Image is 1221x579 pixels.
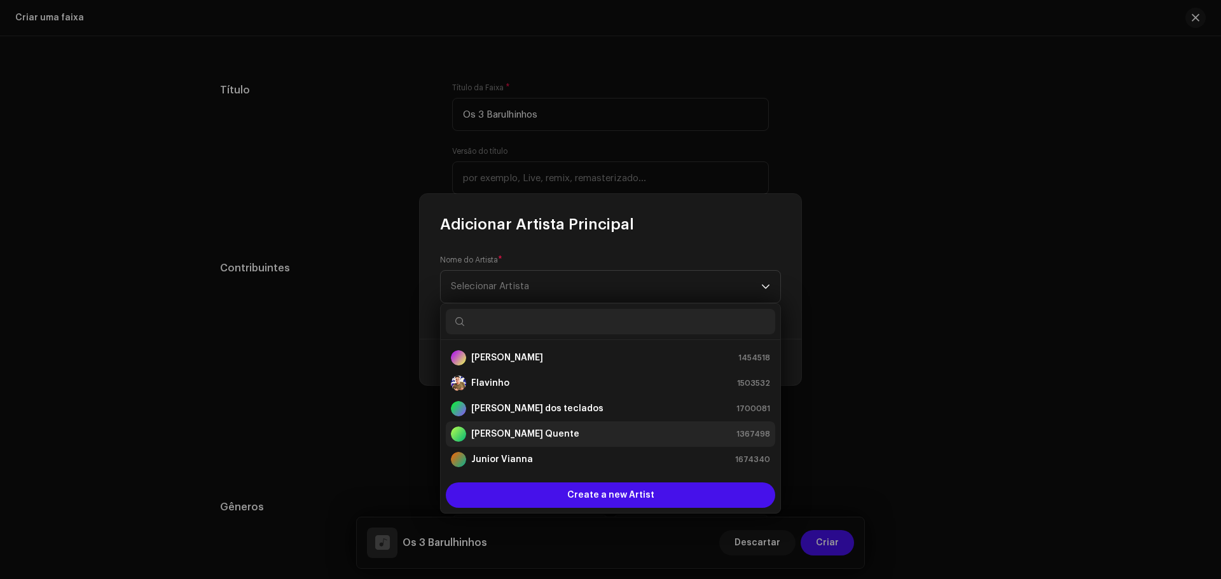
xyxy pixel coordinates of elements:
[446,421,775,447] li: Flávio Pizada Quente
[567,482,654,508] span: Create a new Artist
[471,377,509,390] strong: Flavinho
[471,428,579,440] strong: [PERSON_NAME] Quente
[738,351,770,364] span: 1454518
[446,472,775,498] li: Taty Girl
[440,214,634,235] span: Adicionar Artista Principal
[736,428,770,440] span: 1367498
[451,271,761,303] span: Selecionar Artista
[446,447,775,472] li: Junior Vianna
[735,453,770,466] span: 1674340
[471,453,533,466] strong: Junior Vianna
[446,345,775,371] li: Alanzim Coreano
[737,377,770,390] span: 1503532
[471,402,604,415] strong: [PERSON_NAME] dos teclados
[441,340,780,554] ul: Option List
[451,282,529,291] span: Selecionar Artista
[451,376,466,391] img: aa6deff7-6237-489f-bf35-be10fe074c84
[736,402,770,415] span: 1700081
[761,271,770,303] div: dropdown trigger
[471,351,543,364] strong: [PERSON_NAME]
[440,255,502,265] label: Nome do Artista
[446,396,775,421] li: Flávio dos teclados
[446,371,775,396] li: Flavinho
